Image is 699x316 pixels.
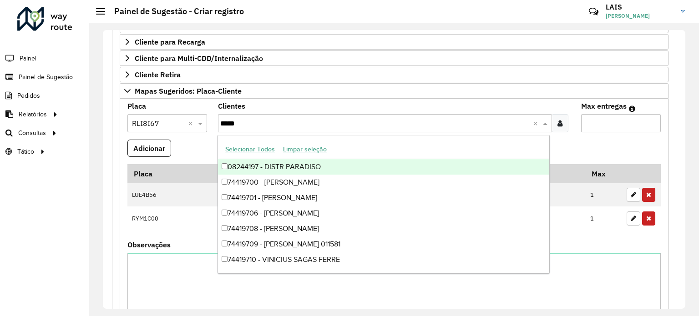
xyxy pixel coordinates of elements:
div: 74419706 - [PERSON_NAME] [218,206,549,221]
td: LUE4B56 [127,183,219,207]
span: Cliente para Multi-CDD/Internalização [135,55,263,62]
div: 08244197 - DISTR PARADISO [218,159,549,175]
a: Cliente para Multi-CDD/Internalização [120,50,669,66]
span: Tático [17,147,34,156]
span: [PERSON_NAME] [606,12,674,20]
span: Painel [20,54,36,63]
label: Max entregas [581,100,627,111]
label: Observações [127,239,171,250]
ng-dropdown-panel: Options list [218,135,550,274]
th: Max [586,164,622,183]
label: Placa [127,100,146,111]
button: Adicionar [127,140,171,157]
h2: Painel de Sugestão - Criar registro [105,6,244,16]
div: 74419700 - [PERSON_NAME] [218,175,549,190]
span: Painel de Sugestão [19,72,73,82]
td: RYM1C00 [127,206,219,230]
span: Clear all [188,118,196,129]
span: Cliente Retira [135,71,181,78]
div: 74419701 - [PERSON_NAME] [218,190,549,206]
td: 1 [586,206,622,230]
a: Contato Rápido [584,2,603,21]
div: 74419710 - VINICIUS SAGAS FERRE [218,252,549,267]
th: Placa [127,164,219,183]
span: Mapas Sugeridos: Placa-Cliente [135,87,242,95]
span: Consultas [18,128,46,138]
span: Relatórios [19,110,47,119]
span: Pedidos [17,91,40,100]
span: Cliente para Recarga [135,38,205,45]
a: Cliente Retira [120,67,669,82]
label: Clientes [218,100,245,111]
td: 1 [586,183,622,207]
em: Máximo de clientes que serão colocados na mesma rota com os clientes informados [629,105,635,112]
div: 74419709 - [PERSON_NAME] 011581 [218,236,549,252]
button: Limpar seleção [279,142,331,156]
a: Mapas Sugeridos: Placa-Cliente [120,83,669,99]
h3: LAIS [606,3,674,11]
button: Selecionar Todos [221,142,279,156]
div: 74419711 - MHM COMERCIO DE BEBI [218,267,549,283]
a: Cliente para Recarga [120,34,669,50]
div: 74419708 - [PERSON_NAME] [218,221,549,236]
span: Clear all [533,118,541,129]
